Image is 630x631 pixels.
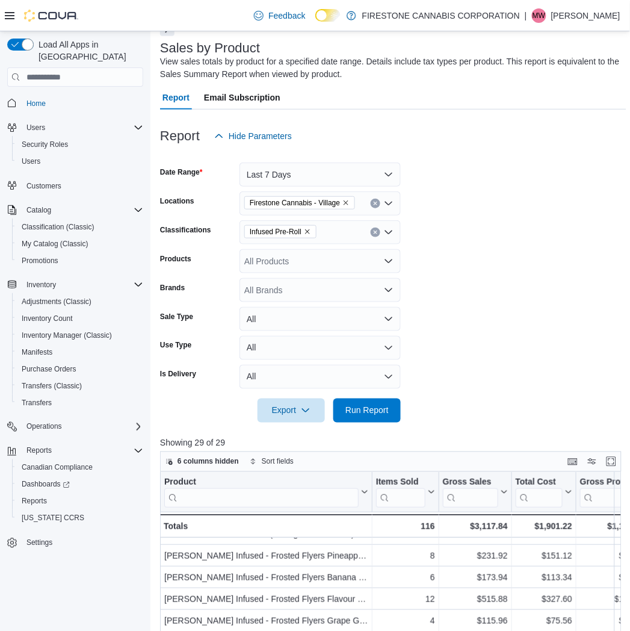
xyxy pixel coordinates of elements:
span: Reports [17,494,143,509]
span: Catalog [22,203,143,217]
label: Use Type [160,341,191,350]
div: $75.56 [516,614,572,629]
label: Brands [160,283,185,293]
button: Operations [2,418,148,435]
span: Reports [22,497,47,506]
nav: Complex example [7,89,143,583]
button: My Catalog (Classic) [12,235,148,252]
button: Manifests [12,344,148,361]
a: Customers [22,179,66,193]
span: Classification (Classic) [17,220,143,234]
span: Settings [22,535,143,550]
div: Items Sold [376,477,425,508]
button: [US_STATE] CCRS [12,510,148,527]
a: Dashboards [17,477,75,492]
button: 6 columns hidden [161,455,244,469]
div: Total Cost [516,477,563,488]
a: [US_STATE] CCRS [17,511,89,526]
a: Inventory Count [17,311,78,326]
span: Purchase Orders [22,364,76,374]
span: Home [22,95,143,110]
button: Users [22,120,50,135]
span: Inventory Count [17,311,143,326]
div: $113.34 [516,571,572,585]
div: $173.94 [443,571,508,585]
span: Firestone Cannabis - Village [244,196,355,210]
div: Product [164,477,359,488]
span: Adjustments (Classic) [17,294,143,309]
span: Catalog [26,205,51,215]
p: [PERSON_NAME] [551,8,620,23]
button: Inventory [2,276,148,293]
p: | [525,8,527,23]
a: Classification (Classic) [17,220,99,234]
button: Items Sold [376,477,435,508]
div: 116 [376,519,435,533]
span: Inventory Manager (Classic) [22,331,112,340]
span: Transfers [17,396,143,410]
button: All [239,307,401,331]
button: Display options [585,455,599,469]
span: Reports [22,444,143,458]
span: Infused Pre-Roll [250,226,301,238]
span: Export [265,399,318,423]
button: Enter fullscreen [604,455,619,469]
span: Report [162,85,190,110]
div: [PERSON_NAME] Infused - Frosted Flyers Pineapple Express (3x0.5g - Infused PRJ) [164,549,368,564]
a: Feedback [249,4,310,28]
button: Total Cost [516,477,572,508]
span: Inventory Manager (Classic) [17,328,143,343]
span: Reports [26,446,52,456]
span: My Catalog (Classic) [22,239,88,249]
span: Inventory [22,278,143,292]
div: $1,901.22 [516,519,572,533]
button: Open list of options [384,228,394,237]
label: Date Range [160,167,203,177]
span: Users [17,154,143,169]
span: Classification (Classic) [22,222,94,232]
div: 4 [376,614,435,629]
button: Run Report [333,399,401,423]
button: Remove Infused Pre-Roll from selection in this group [304,228,311,235]
button: Sort fields [245,455,298,469]
div: Items Sold [376,477,425,488]
span: [US_STATE] CCRS [22,514,84,523]
button: Inventory [22,278,61,292]
a: Adjustments (Classic) [17,294,96,309]
a: Settings [22,536,57,550]
div: [PERSON_NAME] Infused - Frosted Flyers Grape Gasolina (3x0.5g - Infused PRJ) [164,614,368,629]
span: Operations [22,420,143,434]
button: Clear input [371,199,380,208]
a: Users [17,154,45,169]
span: Promotions [17,253,143,268]
span: Run Report [345,405,389,417]
button: Clear input [371,228,380,237]
span: Users [22,120,143,135]
a: Home [22,96,51,111]
button: Canadian Compliance [12,459,148,476]
span: Inventory Count [22,314,73,323]
span: Email Subscription [204,85,280,110]
span: Washington CCRS [17,511,143,526]
button: Home [2,94,148,111]
span: Canadian Compliance [22,463,93,473]
label: Products [160,254,191,264]
button: Catalog [22,203,56,217]
button: Promotions [12,252,148,269]
span: Adjustments (Classic) [22,297,91,306]
div: 6 [376,571,435,585]
button: Users [12,153,148,170]
span: Transfers [22,398,52,408]
button: Reports [22,444,57,458]
span: Transfers (Classic) [17,379,143,393]
span: Canadian Compliance [17,461,143,475]
button: Hide Parameters [209,124,297,148]
button: Reports [2,443,148,459]
span: Dashboards [17,477,143,492]
button: Last 7 Days [239,163,401,187]
button: Export [258,399,325,423]
a: Canadian Compliance [17,461,97,475]
button: Security Roles [12,136,148,153]
div: $327.60 [516,592,572,607]
span: Customers [26,181,61,191]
